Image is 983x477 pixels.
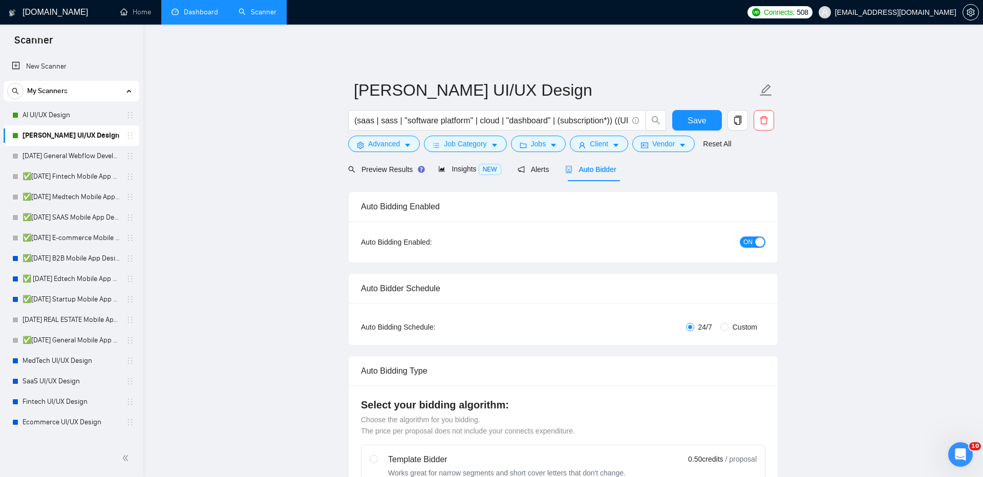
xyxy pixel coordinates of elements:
[518,165,549,174] span: Alerts
[444,138,486,149] span: Job Category
[126,377,134,385] span: holder
[590,138,608,149] span: Client
[729,321,761,333] span: Custom
[361,236,496,248] div: Auto Bidding Enabled:
[646,110,666,131] button: search
[632,117,639,124] span: info-circle
[348,136,420,152] button: settingAdvancedcaret-down
[357,141,364,149] span: setting
[23,269,120,289] a: ✅ [DATE] Edtech Mobile App Design
[725,454,757,464] span: / proposal
[438,165,445,172] span: area-chart
[7,83,24,99] button: search
[361,356,765,385] div: Auto Bidding Type
[479,164,501,175] span: NEW
[23,105,120,125] a: AI UI/UX Design
[126,275,134,283] span: holder
[570,136,628,152] button: userClientcaret-down
[797,7,808,18] span: 508
[23,228,120,248] a: ✅[DATE] E-commerce Mobile App Design
[679,141,686,149] span: caret-down
[969,442,981,450] span: 10
[126,295,134,303] span: holder
[23,166,120,187] a: ✅[DATE] Fintech Mobile App Design
[728,116,747,125] span: copy
[23,310,120,330] a: [DATE] REAL ESTATE Mobile App Design
[23,187,120,207] a: ✅[DATE] Medtech Mobile App Design
[23,207,120,228] a: ✅[DATE] SAAS Mobile App Design
[518,166,525,173] span: notification
[126,234,134,242] span: holder
[388,453,626,466] div: Template Bidder
[23,351,120,371] a: MedTech UI/UX Design
[239,8,276,16] a: searchScanner
[126,418,134,426] span: holder
[4,56,139,77] li: New Scanner
[672,110,722,131] button: Save
[23,392,120,412] a: Fintech UI/UX Design
[694,321,716,333] span: 24/7
[126,111,134,119] span: holder
[491,141,498,149] span: caret-down
[172,8,218,16] a: dashboardDashboard
[348,165,422,174] span: Preview Results
[348,166,355,173] span: search
[23,146,120,166] a: [DATE] General Webflow Development
[632,136,695,152] button: idcardVendorcaret-down
[361,274,765,303] div: Auto Bidder Schedule
[126,357,134,365] span: holder
[424,136,506,152] button: barsJob Categorycaret-down
[120,8,151,16] a: homeHome
[417,165,426,174] div: Tooltip anchor
[703,138,731,149] a: Reset All
[565,165,616,174] span: Auto Bidder
[438,165,501,173] span: Insights
[126,152,134,160] span: holder
[8,88,23,95] span: search
[354,77,757,103] input: Scanner name...
[23,125,120,146] a: [PERSON_NAME] UI/UX Design
[126,213,134,222] span: holder
[126,439,134,447] span: holder
[23,330,120,351] a: ✅[DATE] General Mobile App Design
[743,236,753,248] span: ON
[754,116,774,125] span: delete
[23,289,120,310] a: ✅[DATE] Startup Mobile App Design
[354,114,628,127] input: Search Freelance Jobs...
[12,56,131,77] a: New Scanner
[641,141,648,149] span: idcard
[126,172,134,181] span: holder
[23,371,120,392] a: SaaS UI/UX Design
[126,316,134,324] span: holder
[27,81,68,101] span: My Scanners
[126,132,134,140] span: holder
[531,138,546,149] span: Jobs
[688,114,706,127] span: Save
[126,193,134,201] span: holder
[764,7,795,18] span: Connects:
[565,166,572,173] span: robot
[511,136,566,152] button: folderJobscaret-down
[361,192,765,221] div: Auto Bidding Enabled
[126,336,134,344] span: holder
[948,442,973,467] iframe: Intercom live chat
[361,321,496,333] div: Auto Bidding Schedule:
[433,141,440,149] span: bars
[550,141,557,149] span: caret-down
[652,138,675,149] span: Vendor
[963,8,979,16] a: setting
[126,254,134,263] span: holder
[759,83,773,97] span: edit
[752,8,760,16] img: upwork-logo.png
[579,141,586,149] span: user
[361,416,575,435] span: Choose the algorithm for you bidding. The price per proposal does not include your connects expen...
[688,453,723,465] span: 0.50 credits
[520,141,527,149] span: folder
[6,33,61,54] span: Scanner
[23,248,120,269] a: ✅[DATE] B2B Mobile App Design
[821,9,828,16] span: user
[23,432,120,453] a: Education UI/UX Design
[361,398,765,412] h4: Select your bidding algorithm:
[612,141,619,149] span: caret-down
